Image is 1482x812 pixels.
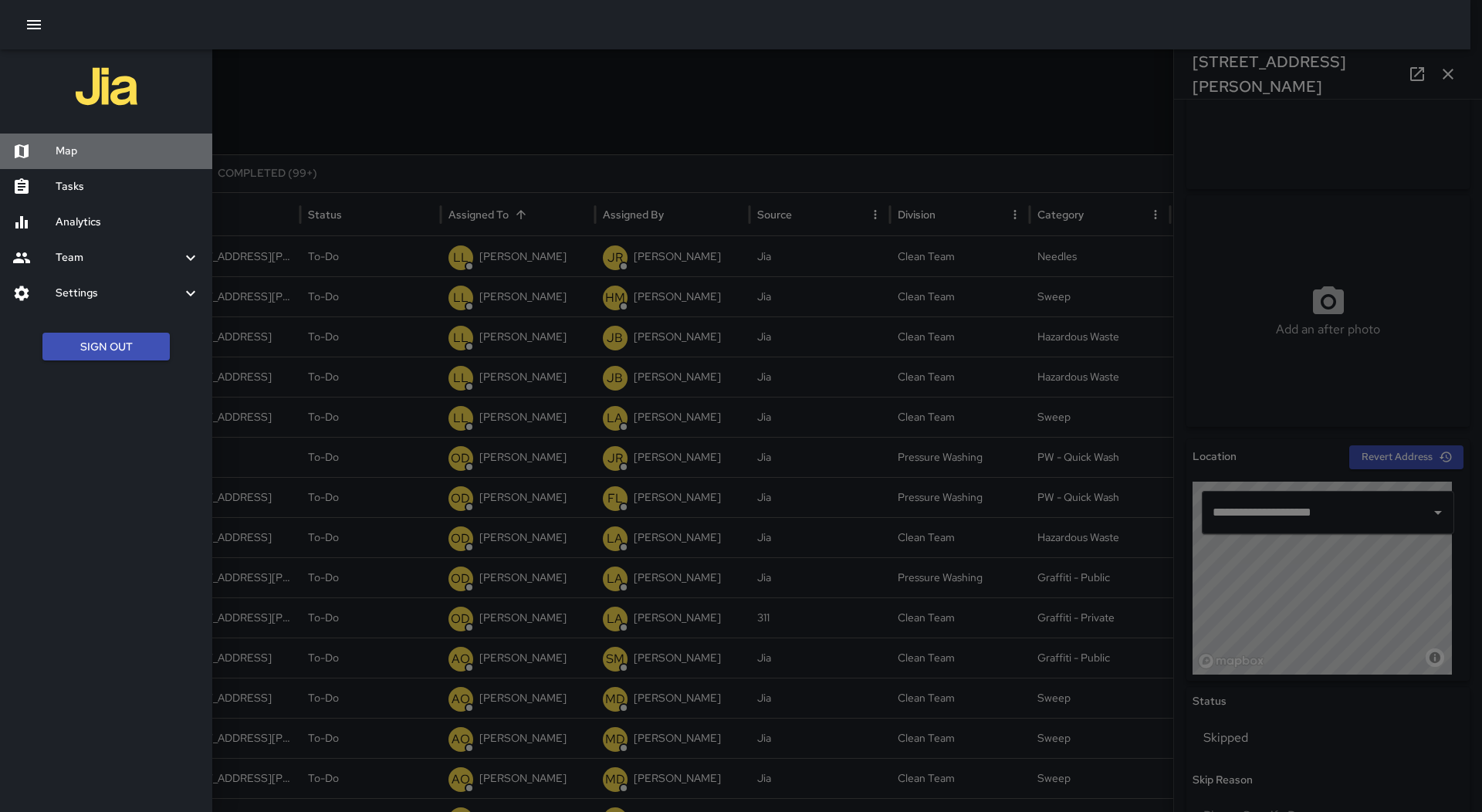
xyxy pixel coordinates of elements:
[56,178,200,195] h6: Tasks
[42,333,170,361] button: Sign Out
[76,56,137,117] img: jia-logo
[56,214,200,231] h6: Analytics
[56,143,200,160] h6: Map
[56,285,181,302] h6: Settings
[56,249,181,266] h6: Team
